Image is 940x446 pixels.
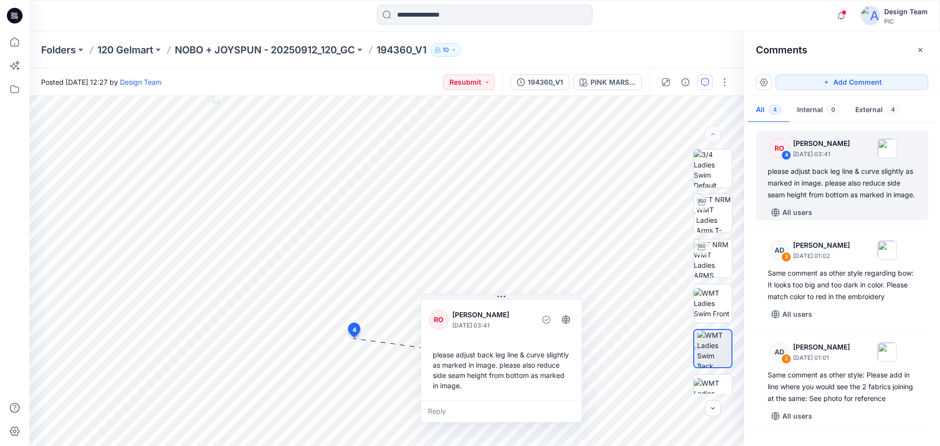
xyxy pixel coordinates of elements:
img: TT NRM WMT Ladies Arms T-POSE [696,194,732,233]
div: AD [770,240,789,260]
div: 3 [781,252,791,262]
button: Add Comment [775,74,928,90]
button: External [847,98,907,123]
div: Design Team [884,6,928,18]
div: PINK MARSHMELLOW [590,77,635,88]
p: [DATE] 03:41 [452,321,532,330]
div: 2 [781,354,791,364]
a: Folders [41,43,76,57]
p: [DATE] 01:01 [793,353,850,363]
p: [PERSON_NAME] [793,341,850,353]
a: 120 Gelmart [97,43,153,57]
div: PIC [884,18,928,25]
img: WMT Ladies Swim Front [694,288,732,319]
span: 4 [352,326,356,334]
a: NOBO + JOYSPUN - 20250912_120_GC [175,43,355,57]
button: All [748,98,789,123]
button: 10 [430,43,461,57]
span: 4 [887,105,899,115]
img: 3/4 Ladies Swim Default [694,149,732,188]
p: [PERSON_NAME] [793,239,850,251]
p: All users [782,207,812,218]
div: Same comment as other style regarding bow: It looks too big and too dark in color. Please match c... [768,267,916,303]
button: All users [768,408,816,424]
button: 194360_V1 [511,74,569,90]
p: [PERSON_NAME] [793,138,850,149]
p: 194360_V1 [376,43,426,57]
img: WMT Ladies Swim Back [697,330,731,367]
div: 4 [781,150,791,160]
div: RO [770,139,789,158]
h2: Comments [756,44,807,56]
span: 4 [769,105,781,115]
span: Posted [DATE] 12:27 by [41,77,162,87]
button: Internal [789,98,847,123]
button: All users [768,306,816,322]
div: RO [429,310,448,329]
button: Details [678,74,693,90]
button: All users [768,205,816,220]
a: Design Team [120,78,162,86]
p: All users [782,308,812,320]
div: Reply [421,400,582,422]
div: please adjust back leg line & curve slightly as marked in image. please also reduce side seam hei... [768,165,916,201]
span: 0 [827,105,840,115]
p: 10 [443,45,449,55]
img: TT NRM WMT Ladies ARMS DOWN [694,239,732,278]
p: All users [782,410,812,422]
div: 194360_V1 [528,77,563,88]
p: [PERSON_NAME] [452,309,532,321]
img: avatar [861,6,880,25]
p: [DATE] 03:41 [793,149,850,159]
button: PINK MARSHMELLOW [573,74,642,90]
div: AD [770,342,789,362]
div: please adjust back leg line & curve slightly as marked in image. please also reduce side seam hei... [429,346,574,395]
p: [DATE] 01:02 [793,251,850,261]
img: WMT Ladies Swim Left [694,378,732,409]
div: Same comment as other style: Please add in line where you would see the 2 fabrics joining at the ... [768,369,916,404]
